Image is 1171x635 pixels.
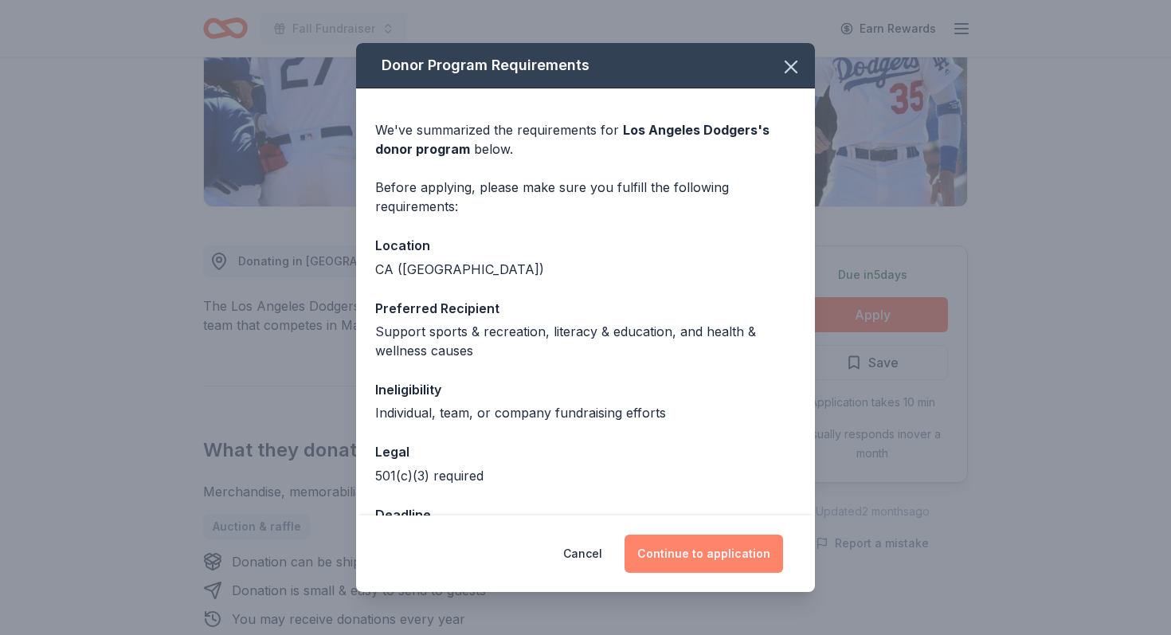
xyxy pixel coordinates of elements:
div: Support sports & recreation, literacy & education, and health & wellness causes [375,322,796,360]
div: 501(c)(3) required [375,466,796,485]
button: Continue to application [625,535,783,573]
div: Preferred Recipient [375,298,796,319]
div: Location [375,235,796,256]
div: Donor Program Requirements [356,43,815,88]
div: CA ([GEOGRAPHIC_DATA]) [375,260,796,279]
div: Individual, team, or company fundraising efforts [375,403,796,422]
div: Legal [375,441,796,462]
div: We've summarized the requirements for below. [375,120,796,159]
div: Ineligibility [375,379,796,400]
button: Cancel [563,535,602,573]
div: Before applying, please make sure you fulfill the following requirements: [375,178,796,216]
div: Deadline [375,504,796,525]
